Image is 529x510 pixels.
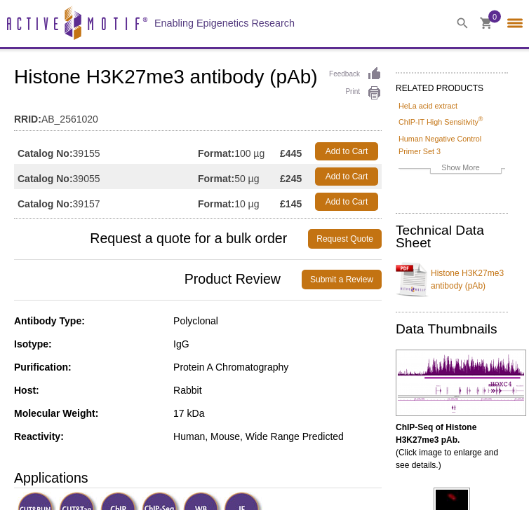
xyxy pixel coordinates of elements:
[154,17,295,29] h2: Enabling Epigenetics Research
[198,147,234,160] strong: Format:
[198,198,234,210] strong: Format:
[173,315,382,327] div: Polyclonal
[399,132,505,158] a: Human Negative Control Primer Set 3
[396,259,508,301] a: Histone H3K27me3 antibody (pAb)
[14,104,382,127] td: AB_2561020
[173,361,382,373] div: Protein A Chromatography
[280,147,302,160] strong: £445
[18,198,73,210] strong: Catalog No:
[14,361,72,373] strong: Purification:
[198,189,280,214] td: 10 µg
[302,270,382,289] a: Submit a Review
[18,147,73,160] strong: Catalog No:
[14,431,64,442] strong: Reactivity:
[396,72,508,97] h2: RELATED PRODUCTS
[173,430,382,443] div: Human, Mouse, Wide Range Predicted
[14,338,52,350] strong: Isotype:
[173,384,382,397] div: Rabbit
[280,198,302,210] strong: £145
[396,350,526,416] img: Histone H3K27me3 antibody (pAb) tested by ChIP-Seq.
[14,139,198,164] td: 39155
[329,67,382,82] a: Feedback
[14,67,382,90] h1: Histone H3K27me3 antibody (pAb)
[14,270,302,289] span: Product Review
[198,172,234,185] strong: Format:
[396,224,508,249] h2: Technical Data Sheet
[315,167,378,186] a: Add to Cart
[399,99,457,112] a: HeLa acid extract
[478,116,483,123] sup: ®
[198,139,280,164] td: 100 µg
[280,172,302,185] strong: £245
[14,467,382,488] h3: Applications
[329,85,382,101] a: Print
[399,116,483,128] a: ChIP-IT High Sensitivity®
[14,385,39,396] strong: Host:
[396,323,508,336] h2: Data Thumbnails
[396,422,476,445] b: ChIP-Seq of Histone H3K27me3 pAb.
[14,229,308,249] span: Request a quote for a bulk order
[18,172,73,185] strong: Catalog No:
[396,421,508,471] p: (Click image to enlarge and see details.)
[308,229,382,249] a: Request Quote
[173,338,382,350] div: IgG
[399,161,505,177] a: Show More
[493,11,497,23] span: 0
[198,164,280,189] td: 50 µg
[14,164,198,189] td: 39055
[315,193,378,211] a: Add to Cart
[14,113,41,125] strong: RRID:
[14,408,98,419] strong: Molecular Weight:
[480,18,493,32] a: 0
[173,407,382,420] div: 17 kDa
[14,189,198,214] td: 39157
[315,142,378,160] a: Add to Cart
[14,315,85,326] strong: Antibody Type:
